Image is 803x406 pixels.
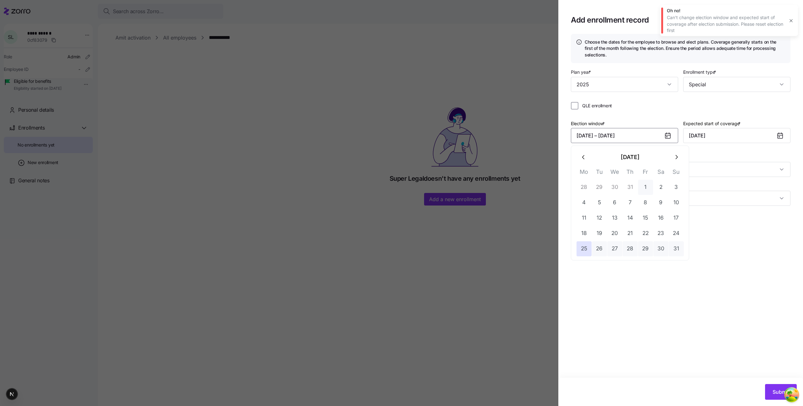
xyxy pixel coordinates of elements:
button: 21 August 2025 [623,226,638,241]
button: 16 August 2025 [653,211,668,226]
div: Can't change election window and expected start of coverage after election submission. Please res... [667,14,784,34]
button: 31 July 2025 [623,180,638,195]
div: Oh no! [667,8,784,14]
button: 20 August 2025 [607,226,622,241]
button: 3 August 2025 [669,180,684,195]
button: 2 August 2025 [653,180,668,195]
button: Submit [765,384,797,400]
button: 24 August 2025 [669,226,684,241]
button: Open Tanstack query devtools [785,388,798,401]
button: 5 August 2025 [592,195,607,210]
th: Sa [653,167,668,179]
th: Th [622,167,638,179]
button: 12 August 2025 [592,211,607,226]
th: We [607,167,622,179]
button: [DATE] – [DATE] [571,128,678,143]
button: 27 August 2025 [607,241,622,256]
button: 29 July 2025 [592,180,607,195]
button: 7 August 2025 [623,195,638,210]
button: 18 August 2025 [577,226,592,241]
label: Election window [571,120,606,127]
button: 1 August 2025 [638,180,653,195]
button: 30 July 2025 [607,180,622,195]
button: 8 August 2025 [638,195,653,210]
h1: Add enrollment record [571,15,770,25]
button: 10 August 2025 [669,195,684,210]
h4: Choose the dates for the employee to browse and elect plans. Coverage generally starts on the fir... [585,39,785,58]
button: 14 August 2025 [623,211,638,226]
button: 25 August 2025 [577,241,592,256]
th: Fr [638,167,653,179]
button: 11 August 2025 [577,211,592,226]
input: MM/DD/YYYY [683,128,790,143]
button: 30 August 2025 [653,241,668,256]
span: QLE enrollment [582,103,612,109]
button: 22 August 2025 [638,226,653,241]
label: Expected start of coverage [683,120,742,127]
button: 19 August 2025 [592,226,607,241]
button: 29 August 2025 [638,241,653,256]
th: Mo [576,167,592,179]
button: 31 August 2025 [669,241,684,256]
input: Enrollment type [683,77,790,92]
button: 17 August 2025 [669,211,684,226]
button: 28 August 2025 [623,241,638,256]
button: 9 August 2025 [653,195,668,210]
button: 6 August 2025 [607,195,622,210]
label: Plan year [571,69,592,76]
button: 26 August 2025 [592,241,607,256]
label: Enrollment type [683,69,717,76]
button: 15 August 2025 [638,211,653,226]
th: Su [668,167,684,179]
button: 28 July 2025 [577,180,592,195]
button: 13 August 2025 [607,211,622,226]
button: 4 August 2025 [577,195,592,210]
th: Tu [592,167,607,179]
button: 23 August 2025 [653,226,668,241]
button: [DATE] [591,150,669,165]
span: Submit [773,388,789,396]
